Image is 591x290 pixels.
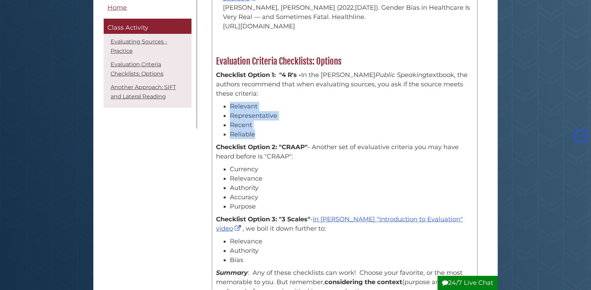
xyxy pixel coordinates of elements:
button: 24/7 Live Chat [438,276,498,290]
li: Purpose [230,202,473,211]
p: - Another set of evaluative criteria you may have heard before is "CRAAP": [216,143,473,161]
p: In the [PERSON_NAME] textbook, the authors recommend that when evaluating sources, you ask if the... [216,70,473,98]
div: [PERSON_NAME], [PERSON_NAME] (2022,[DATE]). Gender Bias in Healthcare Is Very Real — and Sometime... [223,3,473,31]
a: Evaluating Sources - Practice [111,38,167,54]
span: Class Activity [107,24,148,32]
li: Accuracy [230,193,473,202]
li: Recent [230,120,473,130]
em: Summary [216,269,248,277]
a: In [PERSON_NAME] "Introduction to Evaluation" video [216,215,463,232]
a: Back to Top [573,133,589,140]
li: Relevance [230,174,473,183]
li: Relevant [230,102,473,111]
strong: considering the context [325,278,402,286]
a: Evaluation Criteria Checklists: Options [111,61,163,77]
strong: Checklist Option 1: "4 R's - [216,71,301,79]
li: Relevance [230,237,473,246]
li: Authority [230,183,473,193]
span: Home [107,4,127,11]
p: - , we boil it down further to: [216,215,473,233]
li: Bias [230,255,473,265]
strong: Checklist Option 3: "3 Scales" [216,215,310,223]
strong: Checklist Option 2: "CRAAP" [216,143,308,151]
h2: Evaluation Criteria Checklists: Options [213,56,477,67]
a: Class Activity [104,19,191,34]
li: Reliable [230,130,473,139]
li: Authority [230,246,473,255]
em: Public Speaking [375,71,426,79]
li: Currency [230,165,473,174]
a: Another Approach: SIFT and Lateral Reading [111,84,176,100]
li: Representative [230,111,473,120]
